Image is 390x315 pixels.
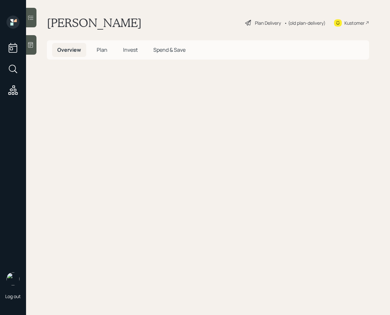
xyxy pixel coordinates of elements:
[7,272,20,285] img: retirable_logo.png
[47,16,142,30] h1: [PERSON_NAME]
[97,46,107,53] span: Plan
[57,46,81,53] span: Overview
[5,293,21,299] div: Log out
[284,20,326,26] div: • (old plan-delivery)
[123,46,138,53] span: Invest
[344,20,365,26] div: Kustomer
[255,20,281,26] div: Plan Delivery
[153,46,186,53] span: Spend & Save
